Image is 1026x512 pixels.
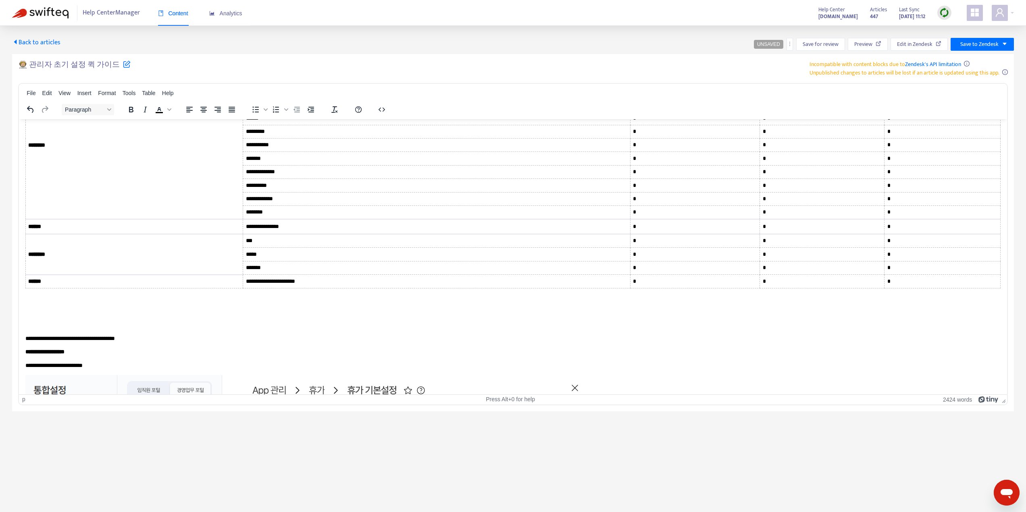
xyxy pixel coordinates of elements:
[12,39,19,45] span: caret-left
[951,38,1014,51] button: Save to Zendeskcaret-down
[124,104,138,115] button: Bold
[964,61,970,66] span: info-circle
[27,90,36,96] span: File
[999,395,1007,404] div: Press the Up and Down arrow keys to resize the editor.
[197,104,210,115] button: Align center
[22,396,25,403] div: p
[62,104,114,115] button: Block Paragraph
[810,68,999,77] span: Unpublished changes to articles will be lost if an article is updated using this app.
[38,104,52,115] button: Redo
[803,40,839,49] span: Save for review
[899,5,920,14] span: Last Sync
[12,37,60,48] span: Back to articles
[77,90,92,96] span: Insert
[158,10,164,16] span: book
[818,5,845,14] span: Help Center
[796,38,845,51] button: Save for review
[787,41,793,47] span: more
[138,104,152,115] button: Italic
[42,90,52,96] span: Edit
[787,38,793,51] button: more
[848,38,888,51] button: Preview
[870,5,887,14] span: Articles
[18,60,131,74] h5: 🧑🏼‍🚀 관리자 초기 설정 퀵 가이드
[225,104,239,115] button: Justify
[348,396,673,403] div: Press Alt+0 for help
[158,10,188,17] span: Content
[98,90,116,96] span: Format
[810,60,961,69] span: Incompatible with content blocks due to
[891,38,948,51] button: Edit in Zendesk
[249,104,269,115] div: Bullet list
[854,40,872,49] span: Preview
[290,104,304,115] button: Decrease indent
[870,12,878,21] strong: 447
[818,12,858,21] a: [DOMAIN_NAME]
[939,8,949,18] img: sync.dc5367851b00ba804db3.png
[152,104,173,115] div: Text color Black
[162,90,174,96] span: Help
[757,41,780,47] span: UNSAVED
[183,104,196,115] button: Align left
[995,8,1005,17] span: user
[1002,69,1008,75] span: info-circle
[24,104,37,115] button: Undo
[899,12,925,21] strong: [DATE] 11:12
[58,90,71,96] span: View
[211,104,225,115] button: Align right
[960,40,999,49] span: Save to Zendesk
[83,5,140,21] span: Help Center Manager
[905,60,961,69] a: Zendesk's API limitation
[1002,41,1007,47] span: caret-down
[304,104,318,115] button: Increase indent
[994,480,1020,506] iframe: 메시징 창을 시작하는 버튼
[65,106,104,113] span: Paragraph
[142,90,155,96] span: Table
[352,104,365,115] button: Help
[943,396,972,403] button: 2424 words
[970,8,980,17] span: appstore
[897,40,932,49] span: Edit in Zendesk
[19,119,1007,394] iframe: Rich Text Area
[328,104,341,115] button: Clear formatting
[978,396,999,402] a: Powered by Tiny
[269,104,289,115] div: Numbered list
[123,90,136,96] span: Tools
[209,10,242,17] span: Analytics
[12,7,69,19] img: Swifteq
[209,10,215,16] span: area-chart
